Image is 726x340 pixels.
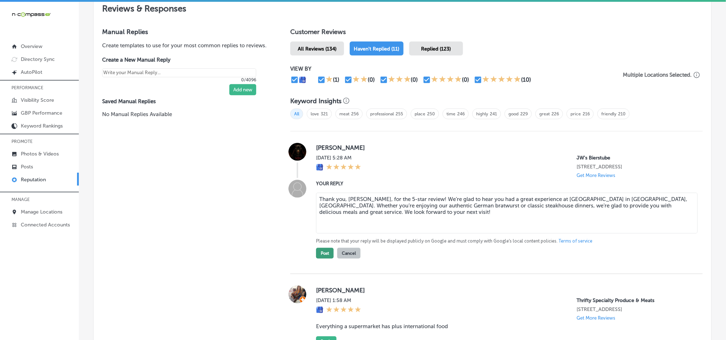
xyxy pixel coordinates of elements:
div: 4 Stars [431,76,462,84]
div: 3 Stars [388,76,411,84]
label: [DATE] 1:58 AM [316,297,361,303]
p: Overview [21,43,42,49]
p: Keyword Rankings [21,123,63,129]
div: 1 Star [326,76,333,84]
a: time [446,111,455,116]
p: Manage Locations [21,209,62,215]
a: 255 [396,111,403,116]
p: Create templates to use for your most common replies to reviews. [102,42,267,49]
div: (0) [411,76,418,83]
a: 226 [551,111,559,116]
div: (0) [368,76,375,83]
p: Get More Reviews [577,315,615,321]
a: 229 [520,111,528,116]
a: good [508,111,519,116]
label: [DATE] 5:28 AM [316,155,361,161]
textarea: Create your Quick Reply [102,68,256,77]
p: 0/4096 [102,77,256,82]
a: highly [476,111,488,116]
h1: Customer Reviews [290,28,703,39]
h3: Keyword Insights [290,97,341,105]
p: Please note that your reply will be displayed publicly on Google and must comply with Google's lo... [316,238,691,244]
a: place [415,111,425,116]
a: 256 [351,111,359,116]
label: Create a New Manual Reply [102,57,256,63]
a: Terms of service [559,238,592,244]
textarea: Thank you, [PERSON_NAME], for the 5-star review! We’re glad to hear you had a great experience at... [316,193,698,234]
h3: Manual Replies [102,28,267,36]
p: Thrifty Specialty Produce & Meats [577,297,691,303]
div: 5 Stars [326,306,361,314]
a: 250 [427,111,435,116]
p: AutoPilot [21,69,42,75]
p: Posts [21,164,33,170]
p: JW's Bierstube [577,155,691,161]
a: 321 [321,111,328,116]
p: 7121 10th Street North [577,164,691,170]
div: (1) [333,76,339,83]
button: Add new [229,84,256,95]
p: GBP Performance [21,110,62,116]
a: 210 [618,111,626,116]
span: All Reviews (134) [298,46,336,52]
blockquote: Everything a supermarket has plus international food [316,324,691,330]
p: Photos & Videos [21,151,59,157]
p: Connected Accounts [21,222,70,228]
img: Image [288,180,306,198]
a: love [311,111,319,116]
div: (0) [462,76,469,83]
p: Reputation [21,177,46,183]
span: Replied (123) [421,46,451,52]
a: 246 [457,111,465,116]
a: price [570,111,581,116]
a: 216 [583,111,590,116]
label: [PERSON_NAME] [316,144,691,151]
label: YOUR REPLY [316,181,691,186]
div: 5 Stars [482,76,521,84]
a: friendly [601,111,616,116]
p: Directory Sync [21,56,55,62]
p: No Manual Replies Available [102,110,267,118]
a: 241 [490,111,497,116]
button: Post [316,248,334,259]
span: Haven't Replied (11) [354,46,400,52]
p: Visibility Score [21,97,54,103]
a: meat [339,111,349,116]
a: professional [370,111,394,116]
p: Get More Reviews [577,173,615,178]
img: 660ab0bf-5cc7-4cb8-ba1c-48b5ae0f18e60NCTV_CLogo_TV_Black_-500x88.png [11,11,51,18]
p: Multiple Locations Selected. [623,72,692,78]
button: Cancel [337,248,360,259]
a: great [539,111,550,116]
label: [PERSON_NAME] [316,287,691,294]
p: 2135 Palm Bay Rd NE [577,306,691,312]
div: (10) [521,76,531,83]
p: VIEW BY [290,66,620,72]
span: All [290,109,303,119]
div: 5 Stars [326,164,361,172]
div: 2 Stars [353,76,368,84]
label: Saved Manual Replies [102,98,267,105]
